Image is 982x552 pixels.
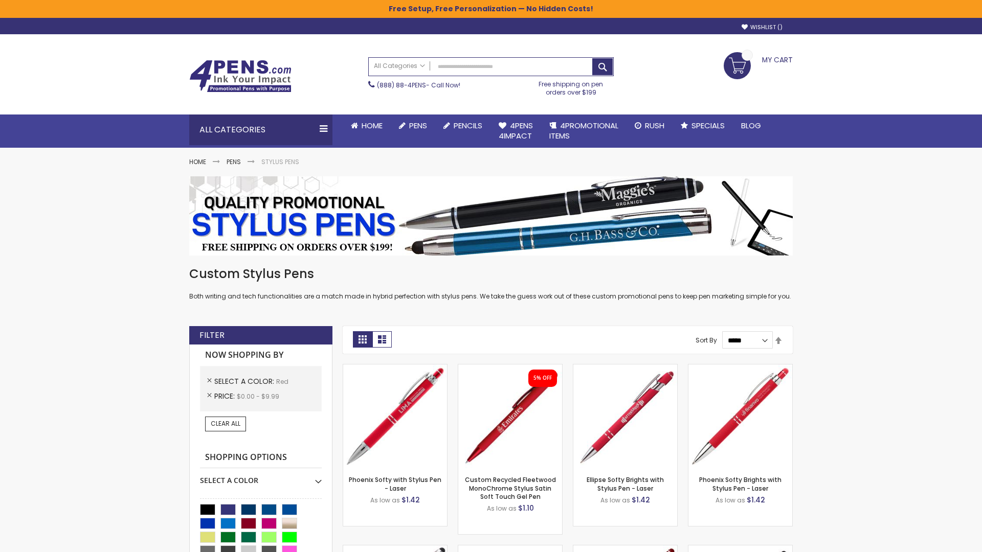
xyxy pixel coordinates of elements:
[600,496,630,504] span: As low as
[349,475,441,492] a: Phoenix Softy with Stylus Pen - Laser
[587,475,664,492] a: Ellipse Softy Brights with Stylus Pen - Laser
[369,58,430,75] a: All Categories
[343,364,447,373] a: Phoenix Softy with Stylus Pen - Laser-Red
[211,419,240,428] span: Clear All
[487,504,517,513] span: As low as
[465,475,556,500] a: Custom Recycled Fleetwood MonoChrome Stylus Satin Soft Touch Gel Pen
[261,157,299,166] strong: Stylus Pens
[490,114,541,148] a: 4Pens4impact
[189,60,292,93] img: 4Pens Custom Pens and Promotional Products
[401,495,420,505] span: $1.42
[377,81,460,89] span: - Call Now!
[696,336,717,344] label: Sort By
[645,120,664,131] span: Rush
[189,176,793,256] img: Stylus Pens
[435,114,490,137] a: Pencils
[716,496,745,504] span: As low as
[528,76,614,97] div: Free shipping on pen orders over $199
[374,62,425,70] span: All Categories
[673,114,733,137] a: Specials
[391,114,435,137] a: Pens
[533,375,552,382] div: 5% OFF
[688,364,792,373] a: Phoenix Softy Brights with Stylus Pen - Laser-Red
[343,364,447,468] img: Phoenix Softy with Stylus Pen - Laser-Red
[362,120,383,131] span: Home
[747,495,765,505] span: $1.42
[458,364,562,468] img: Custom Recycled Fleetwood MonoChrome Stylus Satin Soft Touch Gel Pen-Red
[237,392,279,401] span: $0.00 - $9.99
[741,120,761,131] span: Blog
[370,496,400,504] span: As low as
[691,120,725,131] span: Specials
[549,120,618,141] span: 4PROMOTIONAL ITEMS
[458,364,562,373] a: Custom Recycled Fleetwood MonoChrome Stylus Satin Soft Touch Gel Pen-Red
[189,266,793,282] h1: Custom Stylus Pens
[343,114,391,137] a: Home
[227,157,241,166] a: Pens
[699,475,782,492] a: Phoenix Softy Brights with Stylus Pen - Laser
[189,114,332,145] div: All Categories
[499,120,533,141] span: 4Pens 4impact
[189,157,206,166] a: Home
[632,495,650,505] span: $1.42
[409,120,427,131] span: Pens
[518,503,534,513] span: $1.10
[454,120,482,131] span: Pencils
[353,331,372,348] strong: Grid
[276,377,288,386] span: Red
[200,344,322,366] strong: Now Shopping by
[205,417,246,431] a: Clear All
[189,266,793,301] div: Both writing and tech functionalities are a match made in hybrid perfection with stylus pens. We ...
[541,114,627,148] a: 4PROMOTIONALITEMS
[573,364,677,468] img: Ellipse Softy Brights with Stylus Pen - Laser-Red
[214,391,237,401] span: Price
[200,468,322,486] div: Select A Color
[688,364,792,468] img: Phoenix Softy Brights with Stylus Pen - Laser-Red
[200,447,322,469] strong: Shopping Options
[214,376,276,386] span: Select A Color
[573,364,677,373] a: Ellipse Softy Brights with Stylus Pen - Laser-Red
[742,24,783,31] a: Wishlist
[377,81,426,89] a: (888) 88-4PENS
[733,114,769,137] a: Blog
[199,330,225,341] strong: Filter
[627,114,673,137] a: Rush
